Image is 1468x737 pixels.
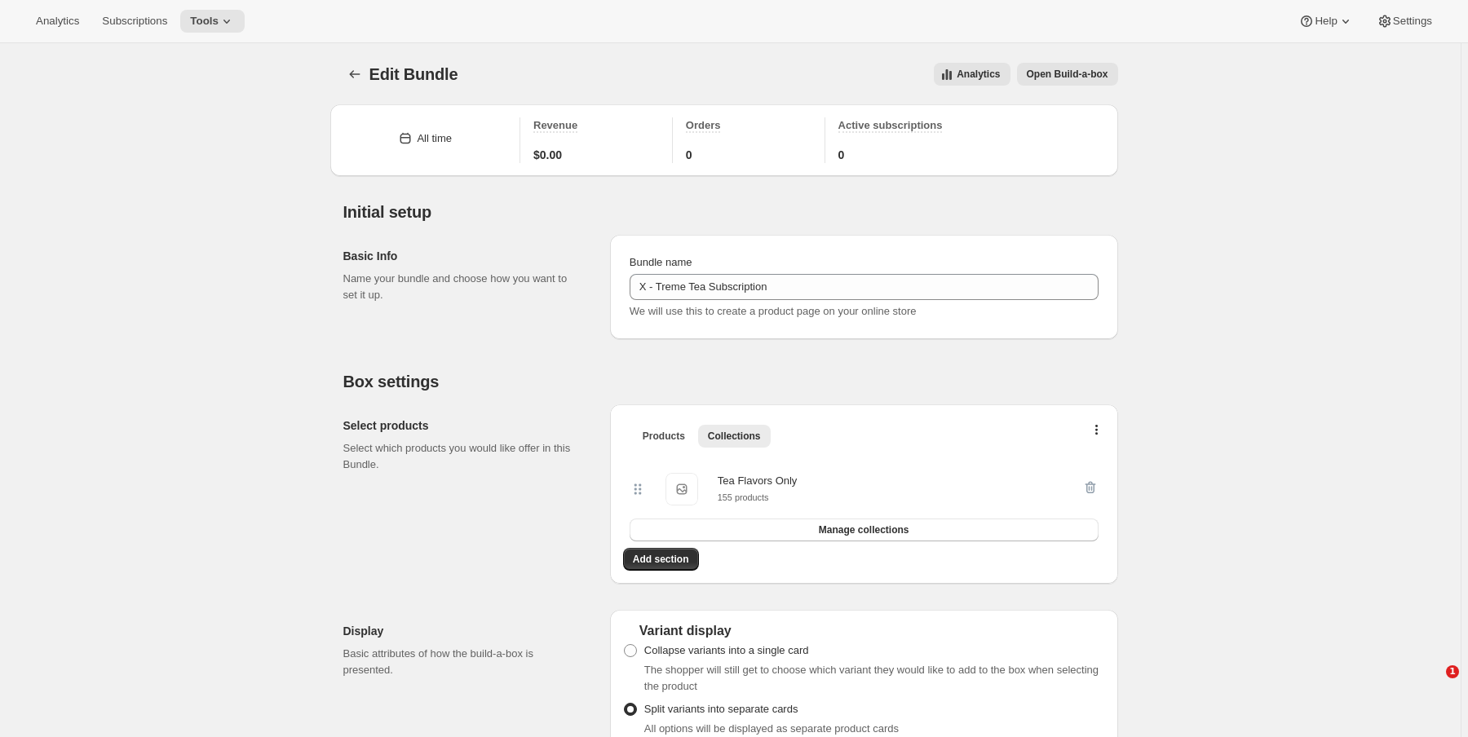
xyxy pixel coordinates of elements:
button: Tools [180,10,245,33]
span: 0 [686,147,692,163]
div: All time [417,130,452,147]
span: Analytics [36,15,79,28]
button: View all analytics related to this specific bundles, within certain timeframes [934,63,1010,86]
h2: Basic Info [343,248,584,264]
h2: Display [343,623,584,639]
button: Subscriptions [92,10,177,33]
span: Open Build-a-box [1027,68,1108,81]
span: Subscriptions [102,15,167,28]
iframe: Intercom live chat [1413,665,1452,704]
span: Collections [708,430,761,443]
span: We will use this to create a product page on your online store [630,305,917,317]
button: Settings [1367,10,1442,33]
button: Help [1289,10,1363,33]
span: Help [1315,15,1337,28]
p: Select which products you would like offer in this Bundle. [343,440,584,473]
span: Analytics [957,68,1000,81]
button: Analytics [26,10,89,33]
span: Bundle name [630,256,692,268]
button: View links to open the build-a-box on the online store [1017,63,1118,86]
span: Products [643,430,685,443]
p: Name your bundle and choose how you want to set it up. [343,271,584,303]
p: Basic attributes of how the build-a-box is presented. [343,646,584,678]
span: All options will be displayed as separate product cards [644,722,899,735]
span: The shopper will still get to choose which variant they would like to add to the box when selecti... [644,664,1099,692]
span: Revenue [533,119,577,131]
button: Add section [623,548,699,571]
span: Split variants into separate cards [644,703,798,715]
h2: Select products [343,417,584,434]
span: $0.00 [533,147,562,163]
span: Active subscriptions [838,119,943,131]
span: Add section [633,553,689,566]
div: Tea Flavors Only [718,473,798,489]
span: Tools [190,15,219,28]
span: Collapse variants into a single card [644,644,809,656]
button: Bundles [343,63,366,86]
span: 1 [1446,665,1459,678]
span: Orders [686,119,721,131]
button: Manage collections [630,519,1099,541]
h2: Initial setup [343,202,1118,222]
div: Variant display [623,623,1105,639]
span: Manage collections [819,523,909,536]
small: 155 products [718,492,769,502]
h2: Box settings [343,372,1118,391]
span: Settings [1393,15,1432,28]
span: 0 [838,147,845,163]
span: Edit Bundle [369,65,458,83]
input: ie. Smoothie box [630,274,1099,300]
